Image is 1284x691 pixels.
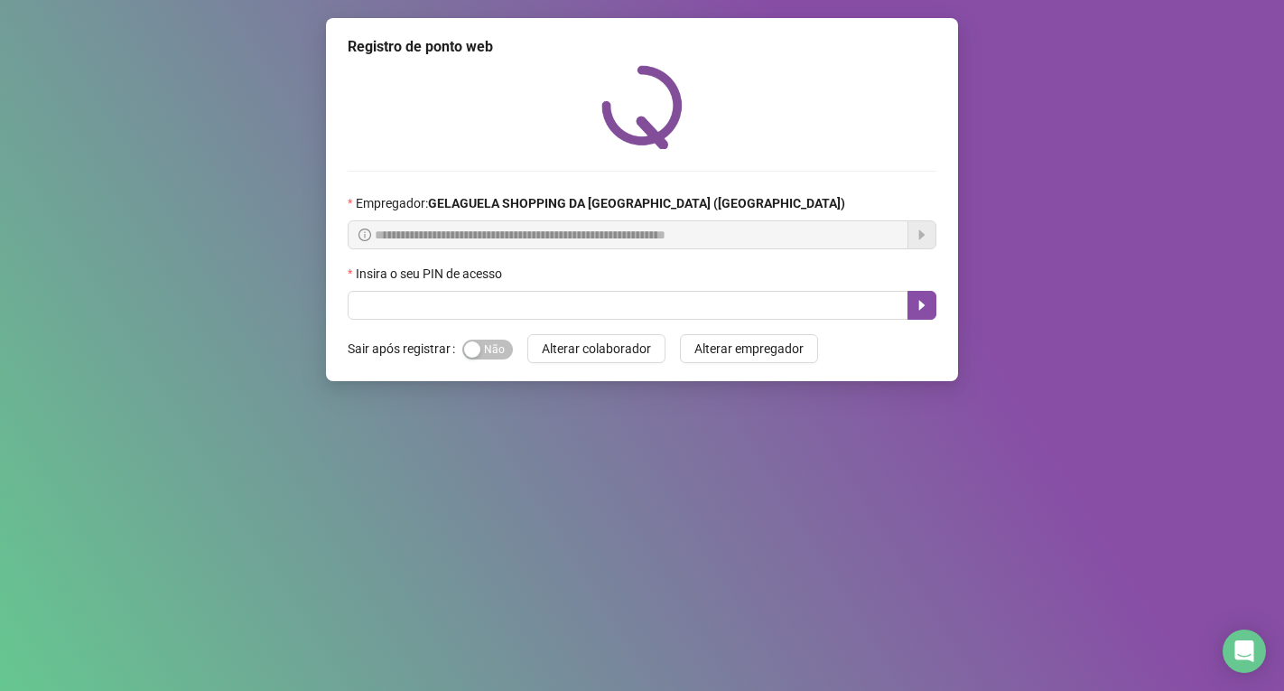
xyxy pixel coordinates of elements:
[915,298,929,313] span: caret-right
[358,229,371,241] span: info-circle
[527,334,665,363] button: Alterar colaborador
[1223,630,1266,673] div: Open Intercom Messenger
[542,339,651,359] span: Alterar colaborador
[428,196,845,210] strong: GELAGUELA SHOPPING DA [GEOGRAPHIC_DATA] ([GEOGRAPHIC_DATA])
[348,36,936,58] div: Registro de ponto web
[680,334,818,363] button: Alterar empregador
[348,264,514,284] label: Insira o seu PIN de acesso
[348,334,462,363] label: Sair após registrar
[356,193,845,213] span: Empregador :
[694,339,804,359] span: Alterar empregador
[601,65,683,149] img: QRPoint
